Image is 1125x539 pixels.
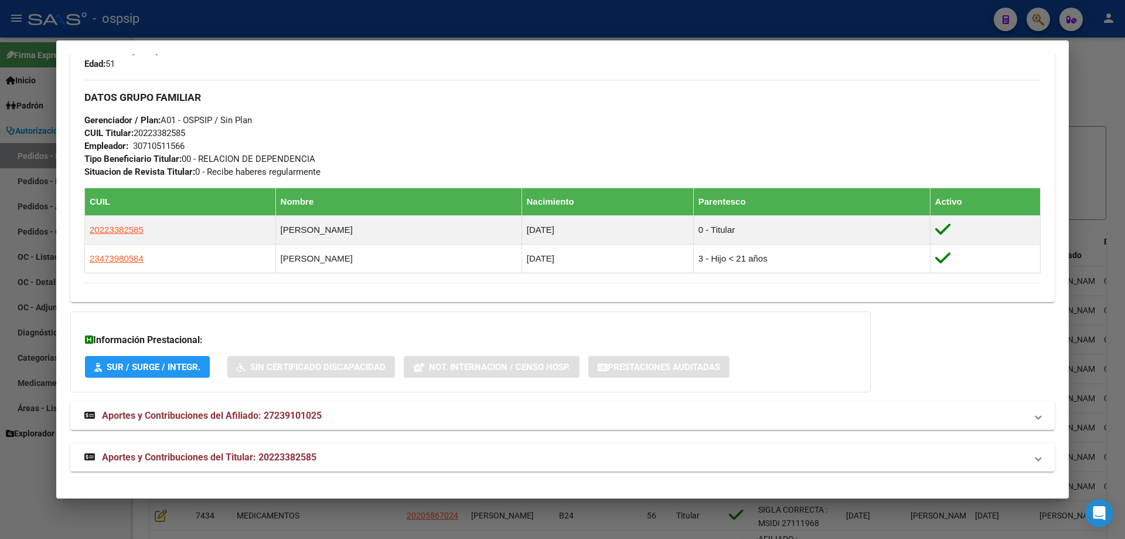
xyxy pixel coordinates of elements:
button: Sin Certificado Discapacidad [227,356,395,378]
h3: Información Prestacional: [85,333,856,347]
span: SUR / SURGE / INTEGR. [107,362,200,372]
td: [DATE] [521,216,693,245]
td: [DATE] [521,245,693,273]
button: SUR / SURGE / INTEGR. [85,356,210,378]
span: 51 [84,59,115,69]
strong: CUIL Titular: [84,128,134,138]
mat-expansion-panel-header: Aportes y Contribuciones del Titular: 20223382585 [70,443,1055,472]
th: Parentesco [693,188,930,216]
th: CUIL [85,188,276,216]
span: Not. Internacion / Censo Hosp. [429,362,570,372]
strong: Gerenciador / Plan: [84,115,161,126]
span: 20223382585 [90,225,144,235]
div: Open Intercom Messenger [1085,499,1113,527]
span: Aportes y Contribuciones del Afiliado: 27239101025 [102,410,322,421]
div: 30710511566 [133,140,185,152]
span: 0 - Recibe haberes regularmente [84,167,321,177]
span: 23473980584 [90,253,144,263]
td: [PERSON_NAME] [275,245,521,273]
span: Sin Certificado Discapacidad [250,362,386,372]
button: Not. Internacion / Censo Hosp. [404,356,579,378]
button: Prestaciones Auditadas [588,356,729,378]
h3: DATOS GRUPO FAMILIAR [84,91,1041,104]
strong: Empleador: [84,141,128,151]
td: 3 - Hijo < 21 años [693,245,930,273]
th: Nacimiento [521,188,693,216]
strong: Edad: [84,59,105,69]
th: Activo [930,188,1040,216]
span: Aportes y Contribuciones del Titular: 20223382585 [102,452,316,463]
strong: Tipo Beneficiario Titular: [84,154,182,164]
span: 20223382585 [84,128,185,138]
mat-expansion-panel-header: Aportes y Contribuciones del Afiliado: 27239101025 [70,402,1055,430]
th: Nombre [275,188,521,216]
span: A01 - OSPSIP / Sin Plan [84,115,252,126]
span: 00 - RELACION DE DEPENDENCIA [84,154,315,164]
td: 0 - Titular [693,216,930,245]
span: Prestaciones Auditadas [608,362,720,372]
strong: Situacion de Revista Titular: [84,167,195,177]
td: [PERSON_NAME] [275,216,521,245]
